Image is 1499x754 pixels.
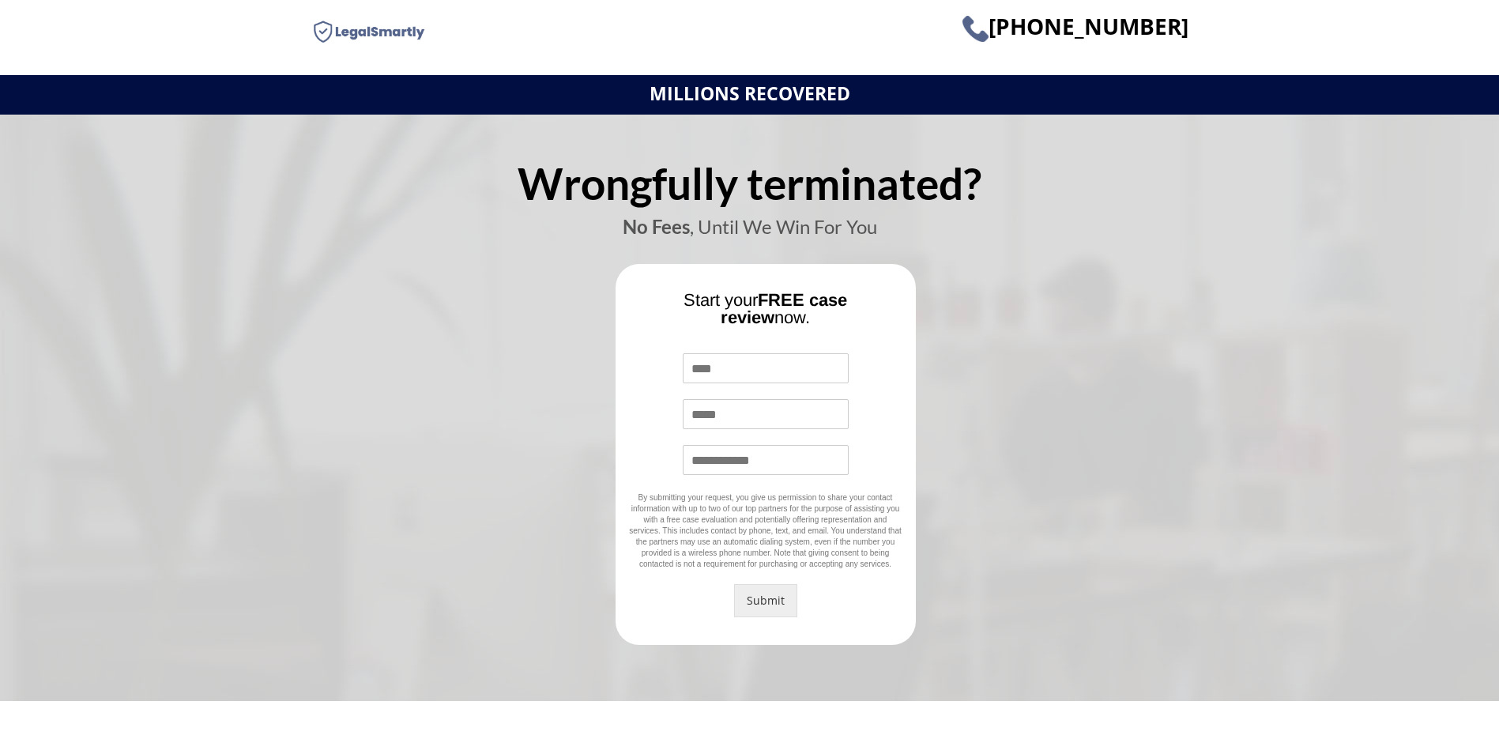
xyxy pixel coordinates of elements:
[311,217,1188,248] div: , Until We Win For You
[629,493,901,568] span: By submitting your request, you give us permission to share your contact information with up to t...
[962,11,1188,41] span: [PHONE_NUMBER]
[623,215,690,238] b: No Fees
[650,81,850,106] strong: MILLIONS RECOVERED
[734,584,797,617] button: Submit
[627,292,904,338] div: Start your now.
[311,162,1188,217] div: Wrongfully terminated?
[721,290,847,327] b: FREE case review
[962,23,1188,38] a: [PHONE_NUMBER]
